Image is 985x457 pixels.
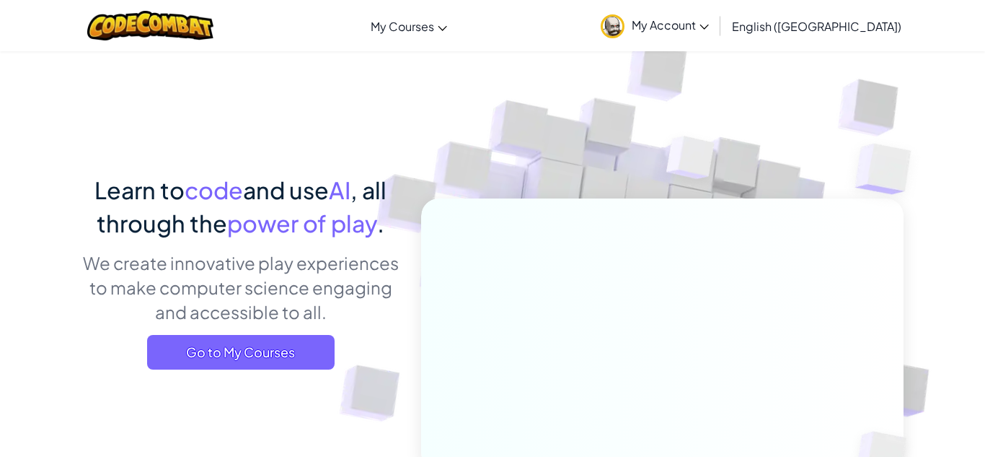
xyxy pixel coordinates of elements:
[725,6,909,45] a: English ([GEOGRAPHIC_DATA])
[147,335,335,370] a: Go to My Courses
[243,175,329,204] span: and use
[329,175,350,204] span: AI
[94,175,185,204] span: Learn to
[87,11,213,40] img: CodeCombat logo
[227,209,377,238] span: power of play
[185,175,243,204] span: code
[377,209,384,238] span: .
[363,6,454,45] a: My Courses
[826,108,951,230] img: Overlap cubes
[732,19,901,34] span: English ([GEOGRAPHIC_DATA])
[593,3,716,48] a: My Account
[81,251,399,324] p: We create innovative play experiences to make computer science engaging and accessible to all.
[640,108,743,215] img: Overlap cubes
[632,17,709,32] span: My Account
[371,19,434,34] span: My Courses
[601,14,624,38] img: avatar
